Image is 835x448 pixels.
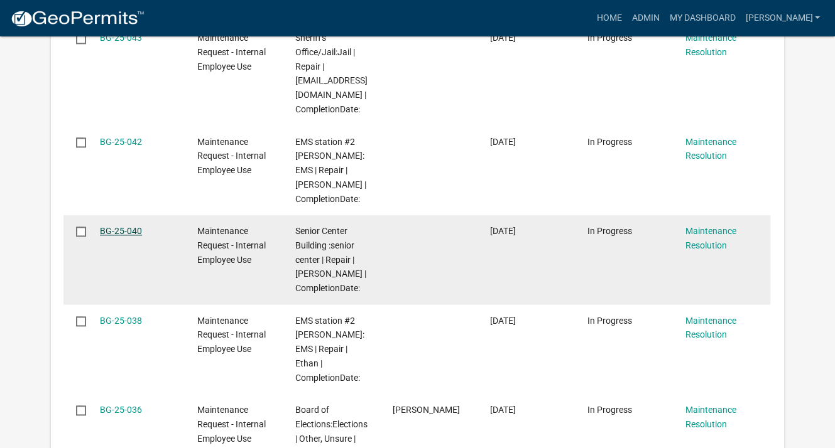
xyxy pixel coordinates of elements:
[100,405,142,415] a: BG-25-036
[591,6,626,30] a: Home
[490,33,516,43] span: 07/30/2025
[295,137,366,204] span: EMS station #2 Comer:EMS | Repair | Paul | CompletionDate:
[393,405,460,415] span: Paul Metz
[685,137,736,161] a: Maintenance Resolution
[295,316,364,383] span: EMS station #2 Comer:EMS | Repair | Ethan | CompletionDate:
[490,316,516,326] span: 07/28/2025
[490,137,516,147] span: 07/29/2025
[100,137,142,147] a: BG-25-042
[100,226,142,236] a: BG-25-040
[197,33,266,72] span: Maintenance Request - Internal Employee Use
[100,316,142,326] a: BG-25-038
[587,316,632,326] span: In Progress
[587,137,632,147] span: In Progress
[740,6,825,30] a: [PERSON_NAME]
[587,405,632,415] span: In Progress
[685,405,736,429] a: Maintenance Resolution
[197,226,266,265] span: Maintenance Request - Internal Employee Use
[100,33,142,43] a: BG-25-043
[685,226,736,250] a: Maintenance Resolution
[197,137,266,176] span: Maintenance Request - Internal Employee Use
[685,316,736,340] a: Maintenance Resolution
[197,405,266,444] span: Maintenance Request - Internal Employee Use
[295,226,366,293] span: Senior Center Building :senior center | Repair | Ethan | CompletionDate:
[490,226,516,236] span: 07/29/2025
[685,33,736,57] a: Maintenance Resolution
[587,226,632,236] span: In Progress
[490,405,516,415] span: 07/28/2025
[587,33,632,43] span: In Progress
[295,33,367,114] span: Sheriff's Office/Jail:Jail | Repair | pmetz@madisonco.us | CompletionDate:
[197,316,266,355] span: Maintenance Request - Internal Employee Use
[626,6,664,30] a: Admin
[664,6,740,30] a: My Dashboard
